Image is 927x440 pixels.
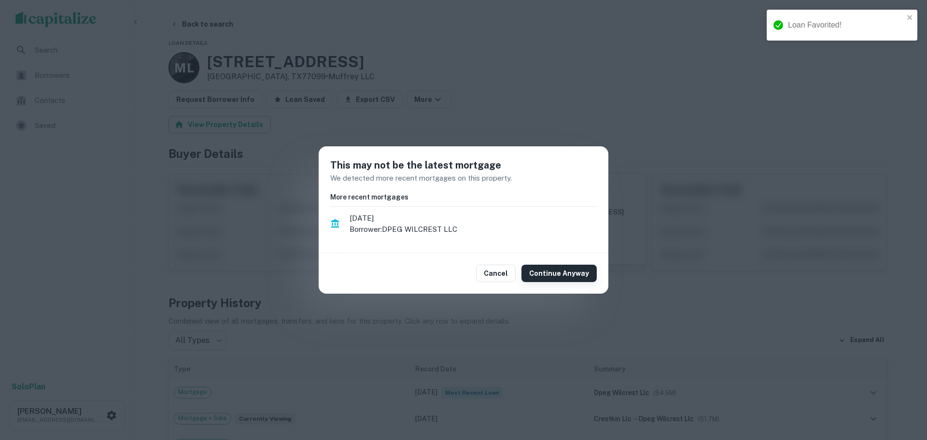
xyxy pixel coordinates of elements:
h6: More recent mortgages [330,192,597,202]
button: close [907,14,913,23]
div: Loan Favorited! [788,19,904,31]
h5: This may not be the latest mortgage [330,158,597,172]
iframe: Chat Widget [879,363,927,409]
button: Continue Anyway [521,265,597,282]
span: [DATE] [350,213,597,224]
p: Borrower: DPEG WILCREST LLC [350,224,597,235]
p: We detected more recent mortgages on this property. [330,172,597,184]
button: Cancel [476,265,516,282]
